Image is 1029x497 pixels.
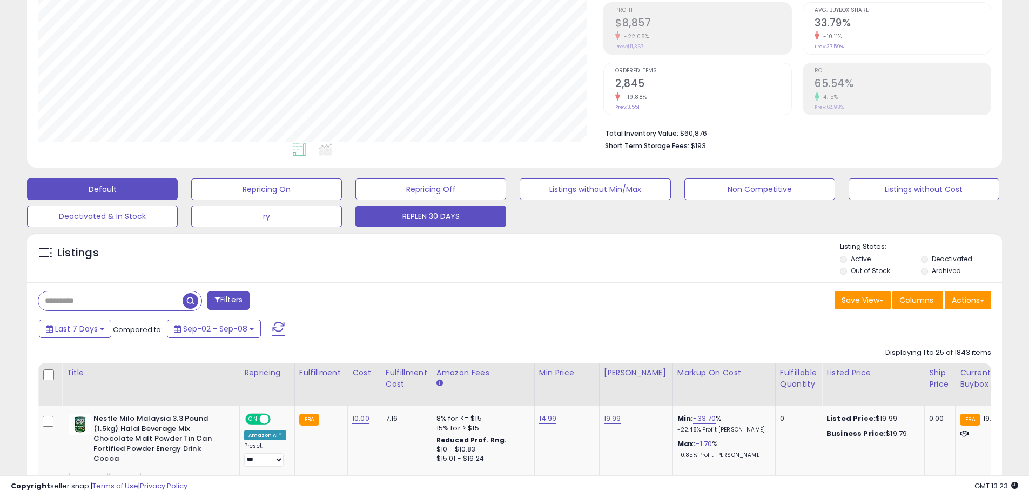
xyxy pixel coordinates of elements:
div: $19.99 [826,414,916,423]
li: $60,876 [605,126,983,139]
a: -33.70 [693,413,716,424]
span: Profit [615,8,791,14]
div: Fulfillable Quantity [780,367,817,390]
div: Amazon AI * [244,430,286,440]
a: -1.70 [696,439,712,449]
label: Out of Stock [851,266,890,275]
h2: $8,857 [615,17,791,31]
button: Default [27,178,178,200]
span: ROI [815,68,991,74]
small: FBA [299,414,319,426]
div: 0 [780,414,813,423]
div: 8% for <= $15 [436,414,526,423]
small: -10.11% [819,32,842,41]
div: Min Price [539,367,595,379]
p: Listing States: [840,242,1002,252]
label: Archived [932,266,961,275]
div: Amazon Fees [436,367,530,379]
div: Listed Price [826,367,920,379]
b: Reduced Prof. Rng. [436,435,507,445]
div: $19.79 [826,429,916,439]
label: Deactivated [932,254,972,263]
span: Columns [899,295,933,306]
a: Privacy Policy [140,481,187,491]
img: 41e5kkk8z0L._SL40_.jpg [69,414,91,435]
button: Repricing On [191,178,342,200]
button: Columns [892,291,943,309]
h2: 33.79% [815,17,991,31]
span: 19.99 [983,413,1000,423]
small: FBA [960,414,980,426]
div: % [677,414,767,434]
th: The percentage added to the cost of goods (COGS) that forms the calculator for Min & Max prices. [672,363,775,406]
label: Active [851,254,871,263]
div: $10 - $10.83 [436,445,526,454]
button: Listings without Min/Max [520,178,670,200]
span: Ordered Items [615,68,791,74]
button: Filters [207,291,250,310]
b: Min: [677,413,694,423]
div: Ship Price [929,367,951,390]
div: Current Buybox Price [960,367,1015,390]
div: 0.00 [929,414,947,423]
span: $193 [691,141,706,151]
button: Save View [835,291,891,309]
button: ry [191,206,342,227]
button: Repricing Off [355,178,506,200]
b: Business Price: [826,428,886,439]
div: Displaying 1 to 25 of 1843 items [885,348,991,358]
span: Last 7 Days [55,323,98,334]
div: Cost [352,367,376,379]
a: Terms of Use [92,481,138,491]
div: Fulfillment [299,367,343,379]
span: 2025-09-16 13:23 GMT [974,481,1018,491]
div: Fulfillment Cost [386,367,427,390]
a: 10.00 [352,413,369,424]
button: REPLEN 30 DAYS [355,206,506,227]
small: Amazon Fees. [436,379,443,388]
p: -22.48% Profit [PERSON_NAME] [677,426,767,434]
div: Repricing [244,367,290,379]
div: % [677,439,767,459]
h2: 2,845 [615,77,791,92]
strong: Copyright [11,481,50,491]
small: Prev: 3,551 [615,104,640,110]
a: 19.99 [604,413,621,424]
div: [PERSON_NAME] [604,367,668,379]
span: Sep-02 - Sep-08 [183,323,247,334]
small: -19.88% [620,93,647,101]
b: Max: [677,439,696,449]
button: Last 7 Days [39,320,111,338]
span: Avg. Buybox Share [815,8,991,14]
h2: 65.54% [815,77,991,92]
button: Non Competitive [684,178,835,200]
h5: Listings [57,246,99,261]
div: Preset: [244,442,286,467]
small: -22.08% [620,32,649,41]
div: seller snap | | [11,481,187,492]
small: 4.15% [819,93,838,101]
small: Prev: $11,367 [615,43,643,50]
div: Title [66,367,235,379]
button: Sep-02 - Sep-08 [167,320,261,338]
span: ON [246,415,260,424]
span: OFF [269,415,286,424]
small: Prev: 37.59% [815,43,844,50]
a: 14.99 [539,413,557,424]
div: $15.01 - $16.24 [436,454,526,463]
div: Markup on Cost [677,367,771,379]
b: Short Term Storage Fees: [605,141,689,150]
b: Total Inventory Value: [605,129,678,138]
button: Listings without Cost [849,178,999,200]
span: Compared to: [113,324,163,335]
p: -0.85% Profit [PERSON_NAME] [677,452,767,459]
small: Prev: 62.93% [815,104,844,110]
button: Actions [945,291,991,309]
b: Nestle Milo Malaysia 3.3 Pound (1.5kg) Halal Beverage Mix Chocolate Malt Powder Tin Can Fortified... [93,414,225,467]
div: 7.16 [386,414,423,423]
b: Listed Price: [826,413,876,423]
button: Deactivated & In Stock [27,206,178,227]
div: 15% for > $15 [436,423,526,433]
